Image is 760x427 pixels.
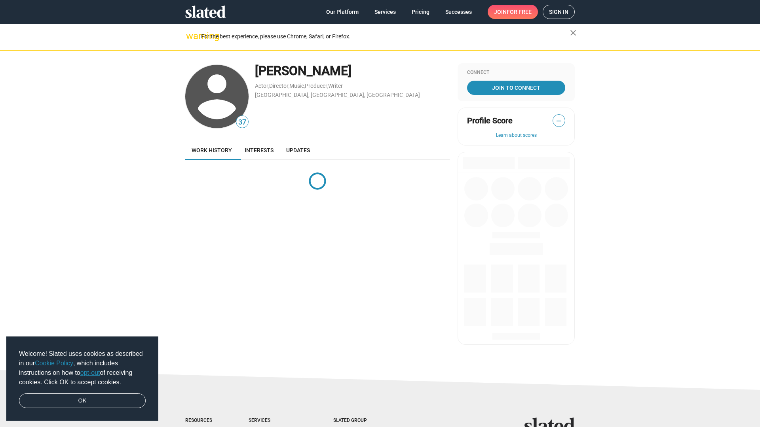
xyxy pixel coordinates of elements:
mat-icon: close [568,28,578,38]
div: cookieconsent [6,336,158,421]
a: Actor [255,83,268,89]
div: For the best experience, please use Chrome, Safari, or Firefox. [201,31,570,42]
a: Cookie Policy [35,360,73,367]
span: , [304,84,305,89]
a: Director [269,83,289,89]
a: Joinfor free [488,5,538,19]
span: for free [507,5,532,19]
button: Learn about scores [467,132,565,139]
span: , [327,84,328,89]
span: Sign in [549,5,568,19]
span: — [553,116,565,126]
span: Pricing [412,5,429,19]
a: Successes [439,5,478,19]
a: Pricing [405,5,436,19]
a: Join To Connect [467,81,565,95]
span: 37 [236,117,248,128]
span: Interests [245,147,274,153]
div: [PERSON_NAME] [255,62,450,79]
span: Profile Score [467,115,513,126]
mat-icon: warning [186,31,196,41]
a: Music [289,83,304,89]
span: , [268,84,269,89]
span: Updates [286,147,310,153]
a: [GEOGRAPHIC_DATA], [GEOGRAPHIC_DATA], [GEOGRAPHIC_DATA] [255,92,420,98]
span: Join To Connect [469,81,564,95]
a: Work history [185,141,238,160]
a: Services [368,5,402,19]
div: Resources [185,418,217,424]
div: Slated Group [333,418,387,424]
span: Work history [192,147,232,153]
span: , [289,84,289,89]
a: Sign in [543,5,575,19]
span: Services [374,5,396,19]
span: Our Platform [326,5,359,19]
a: opt-out [80,369,100,376]
div: Services [249,418,302,424]
a: Interests [238,141,280,160]
a: Updates [280,141,316,160]
a: Our Platform [320,5,365,19]
a: dismiss cookie message [19,393,146,408]
span: Successes [445,5,472,19]
div: Connect [467,70,565,76]
span: Join [494,5,532,19]
span: Welcome! Slated uses cookies as described in our , which includes instructions on how to of recei... [19,349,146,387]
a: Producer [305,83,327,89]
a: Writer [328,83,343,89]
